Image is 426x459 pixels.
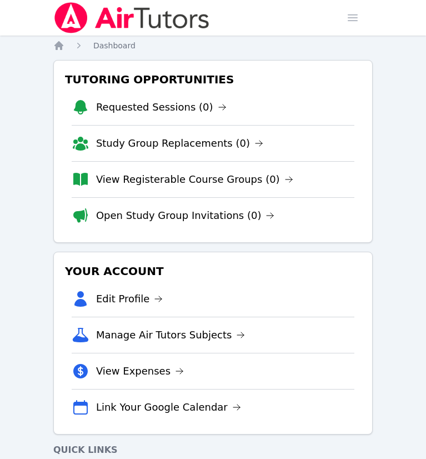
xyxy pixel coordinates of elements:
span: Dashboard [93,41,136,50]
a: View Registerable Course Groups (0) [96,172,293,187]
a: Edit Profile [96,291,163,307]
nav: Breadcrumb [53,40,373,51]
a: Requested Sessions (0) [96,99,227,115]
h3: Your Account [63,261,363,281]
img: Air Tutors [53,2,211,33]
a: Dashboard [93,40,136,51]
a: Manage Air Tutors Subjects [96,327,245,343]
a: View Expenses [96,363,184,379]
h3: Tutoring Opportunities [63,69,363,89]
a: Open Study Group Invitations (0) [96,208,275,223]
a: Study Group Replacements (0) [96,136,263,151]
h4: Quick Links [53,443,373,457]
a: Link Your Google Calendar [96,400,241,415]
